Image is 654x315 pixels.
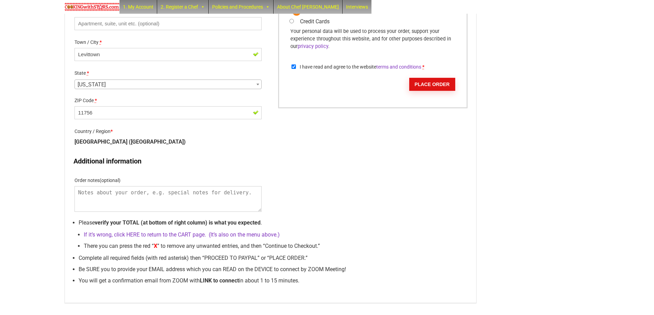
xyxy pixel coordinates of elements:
[300,64,421,70] span: I have read and agree to the website
[409,78,455,91] button: Place order
[95,98,97,103] abbr: required
[154,243,157,249] span: X
[65,3,119,11] img: Chef Paula's Cooking With Stars
[79,276,468,286] li: You will get a confirmation email from ZOOM with in about 1 to 15 minutes.
[291,64,296,69] input: I have read and agree to the websiteterms and conditions *
[376,64,421,70] a: terms and conditions
[100,178,121,183] span: (optional)
[300,18,330,25] label: Credit Cards
[298,44,328,49] a: privacy policy
[79,265,468,274] li: Be SURE you to provide your EMAIL address which you can READ on the DEVICE to connect by ZOOM Mee...
[75,80,261,89] span: New York
[100,39,102,45] abbr: required
[73,156,141,166] h3: Additional information
[84,241,468,251] li: There you can press the red “ ” to remove any unwanted entries, and then “Continue to Checkout.”
[95,219,261,226] strong: verify your TOTAL (at bottom of right column) is what you expected
[290,28,455,50] p: Your personal data will be used to process your order, support your experience throughout this we...
[84,231,280,238] a: If it’s wrong, click HERE to return to the CART page. (It’s also on the menu above.)
[74,138,186,145] strong: [GEOGRAPHIC_DATA] ([GEOGRAPHIC_DATA])
[200,277,239,284] strong: LINK to connect
[74,126,262,137] label: Country / Region
[74,17,262,30] input: Apartment, suite, unit etc. (optional)
[74,96,262,106] label: ZIP Code
[74,68,262,79] label: State
[74,37,262,48] label: Town / City
[74,80,262,89] span: State
[79,253,468,263] li: Complete all required fields (with red asterisk) then “PROCEED TO PAYPAL” or “PLACE ORDER.”
[87,70,89,76] abbr: required
[79,218,468,251] li: Please .
[74,175,262,186] label: Order notes
[422,64,424,70] abbr: required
